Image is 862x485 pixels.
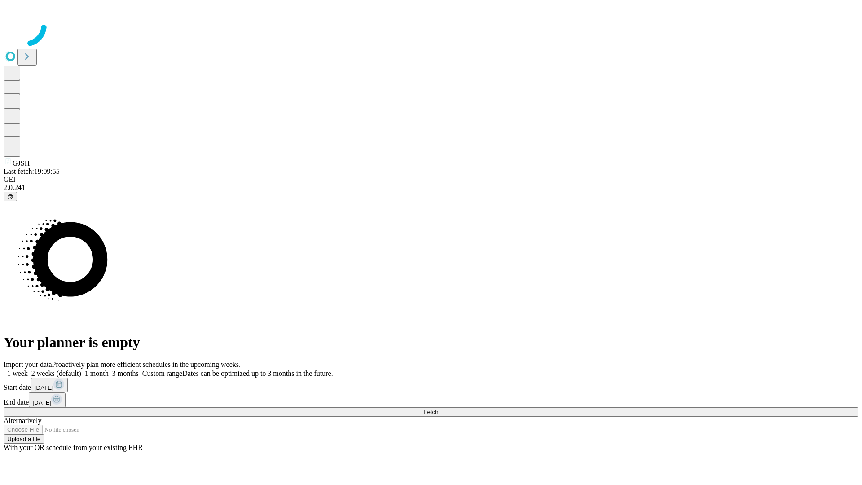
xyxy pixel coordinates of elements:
[4,407,858,417] button: Fetch
[4,417,41,424] span: Alternatively
[4,168,60,175] span: Last fetch: 19:09:55
[35,384,53,391] span: [DATE]
[31,370,81,377] span: 2 weeks (default)
[4,392,858,407] div: End date
[29,392,66,407] button: [DATE]
[4,184,858,192] div: 2.0.241
[142,370,182,377] span: Custom range
[4,444,143,451] span: With your OR schedule from your existing EHR
[32,399,51,406] span: [DATE]
[52,361,241,368] span: Proactively plan more efficient schedules in the upcoming weeks.
[423,409,438,415] span: Fetch
[4,378,858,392] div: Start date
[7,370,28,377] span: 1 week
[182,370,333,377] span: Dates can be optimized up to 3 months in the future.
[4,434,44,444] button: Upload a file
[4,334,858,351] h1: Your planner is empty
[4,176,858,184] div: GEI
[4,192,17,201] button: @
[31,378,68,392] button: [DATE]
[112,370,139,377] span: 3 months
[7,193,13,200] span: @
[85,370,109,377] span: 1 month
[4,361,52,368] span: Import your data
[13,159,30,167] span: GJSH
